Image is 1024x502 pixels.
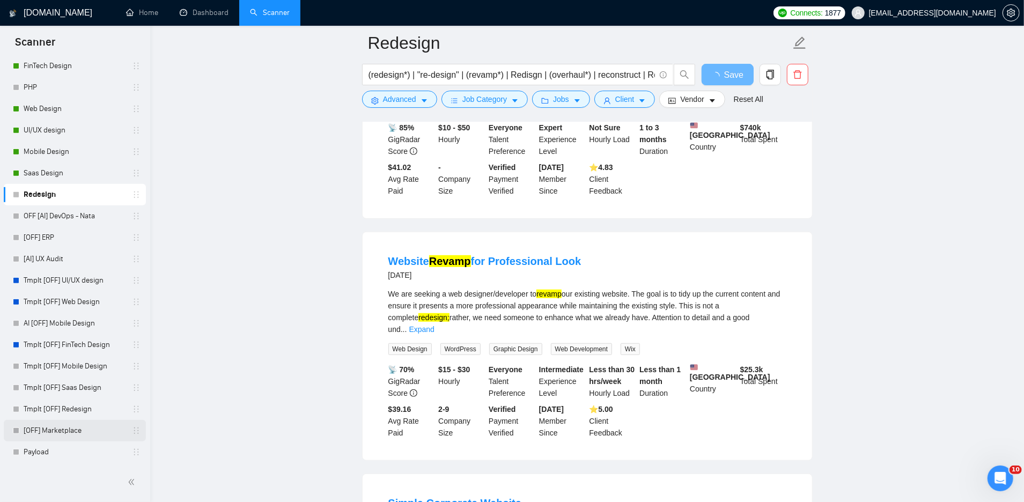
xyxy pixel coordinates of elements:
b: [GEOGRAPHIC_DATA] [690,122,770,139]
b: Everyone [489,365,522,374]
span: copy [760,70,780,79]
div: Member Since [537,403,587,439]
b: $39.16 [388,405,411,414]
span: loading [711,72,724,80]
div: Member Since [537,161,587,197]
span: caret-down [421,97,428,105]
a: PHP [24,77,126,98]
span: Client [615,93,635,105]
div: Client Feedback [587,403,638,439]
div: Company Size [436,403,487,439]
div: Payment Verified [487,403,537,439]
a: Mobile Design [24,141,126,163]
b: ⭐️ 5.00 [590,405,613,414]
a: [OFF] Marketplace [24,420,126,441]
div: Total Spent [738,364,789,399]
span: edit [793,36,807,50]
span: holder [132,298,141,306]
b: 📡 70% [388,365,415,374]
b: [DATE] [539,163,564,172]
button: search [674,64,695,85]
span: setting [371,97,379,105]
span: Vendor [680,93,704,105]
span: Jobs [553,93,569,105]
button: userClientcaret-down [594,91,655,108]
button: settingAdvancedcaret-down [362,91,437,108]
span: Wix [621,343,640,355]
b: $41.02 [388,163,411,172]
span: Job Category [462,93,507,105]
a: Tmplt [OFF] Saas Design [24,377,126,398]
a: Tmplt [OFF] Redesign [24,398,126,420]
span: 10 [1010,466,1022,474]
div: Hourly Load [587,122,638,157]
div: Total Spent [738,122,789,157]
span: user [603,97,611,105]
span: Connects: [790,7,822,19]
span: holder [132,169,141,178]
a: [AI] UX Audit [24,248,126,270]
a: Tmplt [OFF] FinTech Design [24,334,126,356]
span: holder [132,212,141,220]
b: 1 to 3 months [639,123,667,144]
a: searchScanner [250,8,290,17]
b: Verified [489,405,516,414]
button: idcardVendorcaret-down [659,91,725,108]
div: [DATE] [388,269,581,282]
b: - [438,163,441,172]
a: Tmplt [OFF] Mobile Design [24,356,126,377]
span: holder [132,362,141,371]
b: Less than 30 hrs/week [590,365,635,386]
img: 🇺🇸 [690,122,698,129]
div: Avg Rate Paid [386,161,437,197]
b: [DATE] [539,405,564,414]
mark: revamp [536,290,562,298]
a: Tmplt [OFF] Web Design [24,291,126,313]
img: upwork-logo.png [778,9,787,17]
input: Scanner name... [368,29,791,56]
span: holder [132,319,141,328]
a: [OFF] ERP [24,227,126,248]
mark: redesign; [418,313,450,322]
div: Hourly Load [587,364,638,399]
a: UI/UX design [24,120,126,141]
a: setting [1003,9,1020,17]
div: GigRadar Score [386,364,437,399]
b: Everyone [489,123,522,132]
b: $ 740k [740,123,761,132]
span: Web Design [388,343,432,355]
span: setting [1003,9,1019,17]
b: Less than 1 month [639,365,681,386]
div: Experience Level [537,122,587,157]
b: 2-9 [438,405,449,414]
b: $ 25.3k [740,365,763,374]
span: Web Development [551,343,613,355]
div: Avg Rate Paid [386,403,437,439]
a: Redesign [24,184,126,205]
div: Duration [637,364,688,399]
b: Intermediate [539,365,584,374]
span: Graphic Design [489,343,542,355]
span: holder [132,126,141,135]
div: Talent Preference [487,122,537,157]
button: setting [1003,4,1020,21]
button: barsJob Categorycaret-down [441,91,528,108]
img: 🇺🇸 [690,364,698,371]
span: holder [132,448,141,456]
span: search [674,70,695,79]
span: ... [401,325,407,334]
button: folderJobscaret-down [532,91,590,108]
button: copy [760,64,781,85]
b: Not Sure [590,123,621,132]
div: We are seeking a web designer/developer to our existing website. The goal is to tidy up the curre... [388,288,786,335]
span: holder [132,405,141,414]
span: holder [132,255,141,263]
img: logo [9,5,17,22]
a: Payload [24,441,126,463]
a: dashboardDashboard [180,8,229,17]
iframe: Intercom live chat [988,466,1013,491]
span: holder [132,105,141,113]
span: holder [132,83,141,92]
span: info-circle [410,389,417,397]
span: caret-down [709,97,716,105]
